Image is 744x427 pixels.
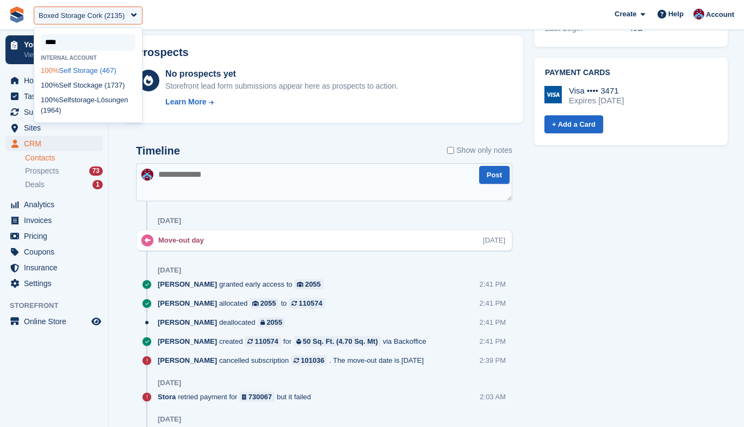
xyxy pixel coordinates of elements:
[615,9,636,20] span: Create
[239,392,275,402] a: 730067
[158,235,209,245] div: Move-out day
[447,145,454,156] input: Show only notes
[34,55,142,61] div: Internal account
[158,216,181,225] div: [DATE]
[480,298,506,308] div: 2:41 PM
[165,96,206,108] div: Learn More
[5,228,103,244] a: menu
[158,392,317,402] div: retried payment for but it failed
[25,153,103,163] a: Contacts
[294,336,381,346] a: 50 Sq. Ft. (4.70 Sq. Mt)
[92,180,103,189] div: 1
[158,336,432,346] div: created for via Backoffice
[158,355,217,366] span: [PERSON_NAME]
[479,166,510,184] button: Post
[141,169,153,181] img: David Hughes
[158,415,181,424] div: [DATE]
[136,145,180,157] h2: Timeline
[5,276,103,291] a: menu
[544,86,562,103] img: Visa Logo
[34,92,142,118] div: Selfstorage-Lösungen (1964)
[299,298,322,308] div: 110574
[158,298,331,308] div: allocated to
[24,197,89,212] span: Analytics
[305,279,321,289] div: 2055
[158,266,181,275] div: [DATE]
[447,145,512,156] label: Show only notes
[5,136,103,151] a: menu
[5,314,103,329] a: menu
[24,260,89,275] span: Insurance
[10,300,108,311] span: Storefront
[294,279,323,289] a: 2055
[5,213,103,228] a: menu
[41,81,59,89] span: 100%
[24,244,89,259] span: Coupons
[165,96,398,108] a: Learn More
[9,7,25,23] img: stora-icon-8386f47178a22dfd0bd8f6a31ec36ba5ce8667c1dd55bd0f319d3a0aa187defe.svg
[291,355,327,366] a: 101036
[25,165,103,177] a: Prospects 73
[545,69,717,77] h2: Payment cards
[255,336,278,346] div: 110574
[5,197,103,212] a: menu
[569,86,624,96] div: Visa •••• 3471
[24,213,89,228] span: Invoices
[5,35,103,64] a: Your onboarding View next steps
[483,235,505,245] div: [DATE]
[569,96,624,106] div: Expires [DATE]
[266,317,282,327] div: 2055
[158,279,217,289] span: [PERSON_NAME]
[136,46,189,59] h2: Prospects
[158,317,217,327] span: [PERSON_NAME]
[158,392,176,402] span: Stora
[24,89,89,104] span: Tasks
[41,96,59,104] span: 100%
[5,104,103,120] a: menu
[24,73,89,88] span: Home
[5,120,103,135] a: menu
[24,276,89,291] span: Settings
[165,67,398,81] div: No prospects yet
[480,279,506,289] div: 2:41 PM
[34,63,142,78] div: Self Storage (467)
[25,179,103,190] a: Deals 1
[24,120,89,135] span: Sites
[90,315,103,328] a: Preview store
[24,228,89,244] span: Pricing
[34,78,142,92] div: Self Stockage (1737)
[24,314,89,329] span: Online Store
[261,298,276,308] div: 2055
[158,379,181,387] div: [DATE]
[165,81,398,92] div: Storefront lead form submissions appear here as prospects to action.
[706,9,734,20] span: Account
[249,392,272,402] div: 730067
[5,244,103,259] a: menu
[693,9,704,20] img: David Hughes
[24,136,89,151] span: CRM
[158,298,217,308] span: [PERSON_NAME]
[250,298,278,308] a: 2055
[544,115,603,133] a: + Add a Card
[480,355,506,366] div: 2:39 PM
[158,317,290,327] div: deallocated
[289,298,325,308] a: 110574
[41,66,59,75] span: 100%
[39,10,125,21] div: Boxed Storage Cork (2135)
[25,166,59,176] span: Prospects
[158,279,329,289] div: granted early access to
[158,355,429,366] div: cancelled subscription . The move-out date is [DATE]
[24,50,89,60] p: View next steps
[25,180,45,190] span: Deals
[5,73,103,88] a: menu
[245,336,281,346] a: 110574
[24,41,89,48] p: Your onboarding
[303,336,378,346] div: 50 Sq. Ft. (4.70 Sq. Mt)
[668,9,684,20] span: Help
[24,104,89,120] span: Subscriptions
[5,260,103,275] a: menu
[480,336,506,346] div: 2:41 PM
[258,317,285,327] a: 2055
[89,166,103,176] div: 73
[158,336,217,346] span: [PERSON_NAME]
